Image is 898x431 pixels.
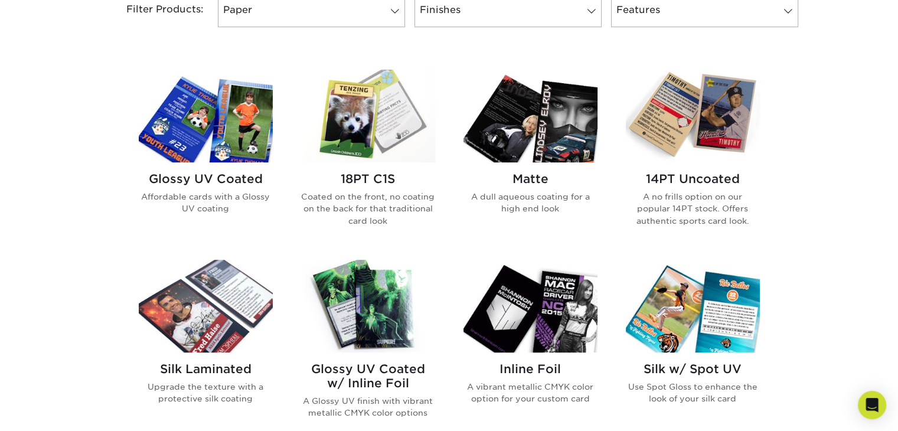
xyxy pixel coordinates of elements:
p: Use Spot Gloss to enhance the look of your silk card [626,381,760,405]
a: 14PT Uncoated Trading Cards 14PT Uncoated A no frills option on our popular 14PT stock. Offers au... [626,70,760,246]
img: 18PT C1S Trading Cards [301,70,435,162]
img: Silk Laminated Trading Cards [139,260,273,352]
img: Silk w/ Spot UV Trading Cards [626,260,760,352]
p: Affordable cards with a Glossy UV coating [139,191,273,215]
p: Coated on the front, no coating on the back for that traditional card look [301,191,435,227]
img: Glossy UV Coated Trading Cards [139,70,273,162]
img: Inline Foil Trading Cards [463,260,597,352]
h2: Glossy UV Coated [139,172,273,186]
h2: 14PT Uncoated [626,172,760,186]
img: Matte Trading Cards [463,70,597,162]
p: A vibrant metallic CMYK color option for your custom card [463,381,597,405]
a: 18PT C1S Trading Cards 18PT C1S Coated on the front, no coating on the back for that traditional ... [301,70,435,246]
h2: Silk Laminated [139,362,273,376]
h2: Glossy UV Coated w/ Inline Foil [301,362,435,390]
p: Upgrade the texture with a protective silk coating [139,381,273,405]
a: Matte Trading Cards Matte A dull aqueous coating for a high end look [463,70,597,246]
img: 14PT Uncoated Trading Cards [626,70,760,162]
p: A Glossy UV finish with vibrant metallic CMYK color options [301,395,435,419]
p: A dull aqueous coating for a high end look [463,191,597,215]
h2: 18PT C1S [301,172,435,186]
h2: Matte [463,172,597,186]
p: A no frills option on our popular 14PT stock. Offers authentic sports card look. [626,191,760,227]
div: Open Intercom Messenger [858,391,886,419]
a: Glossy UV Coated Trading Cards Glossy UV Coated Affordable cards with a Glossy UV coating [139,70,273,246]
h2: Silk w/ Spot UV [626,362,760,376]
img: Glossy UV Coated w/ Inline Foil Trading Cards [301,260,435,352]
h2: Inline Foil [463,362,597,376]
